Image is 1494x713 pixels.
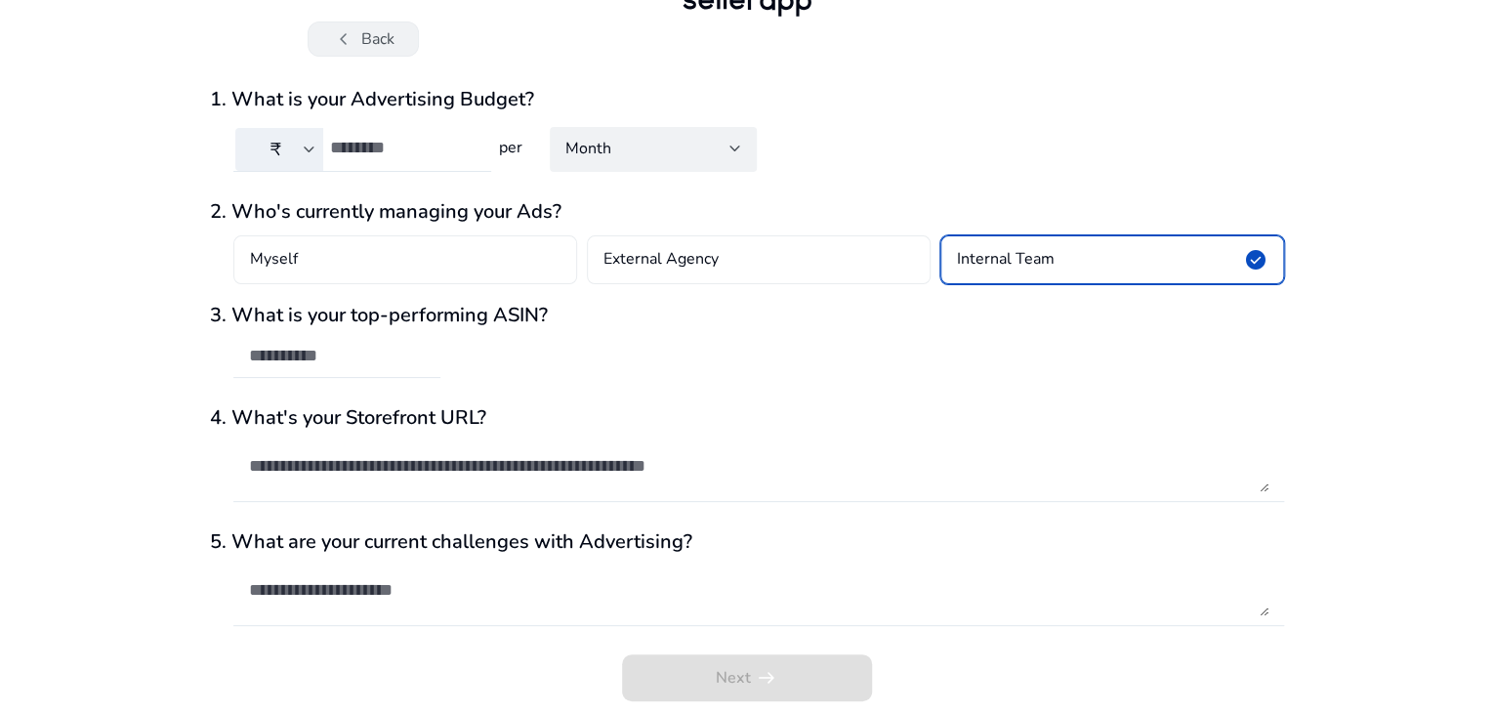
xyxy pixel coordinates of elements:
h4: Myself [250,248,298,272]
span: chevron_left [332,27,355,51]
h4: External Agency [603,248,719,272]
h3: 2. Who's currently managing your Ads? [210,200,1284,224]
button: chevron_leftBack [308,21,419,57]
span: check_circle [1244,248,1267,272]
span: ₹ [270,138,281,161]
h3: 1. What is your Advertising Budget? [210,88,1284,111]
h4: per [491,139,526,157]
h3: 3. What is your top-performing ASIN? [210,304,1284,327]
h4: Internal Team [957,248,1055,272]
h3: 5. What are your current challenges with Advertising? [210,530,1284,554]
h3: 4. What's your Storefront URL? [210,406,1284,430]
span: Month [565,138,611,159]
